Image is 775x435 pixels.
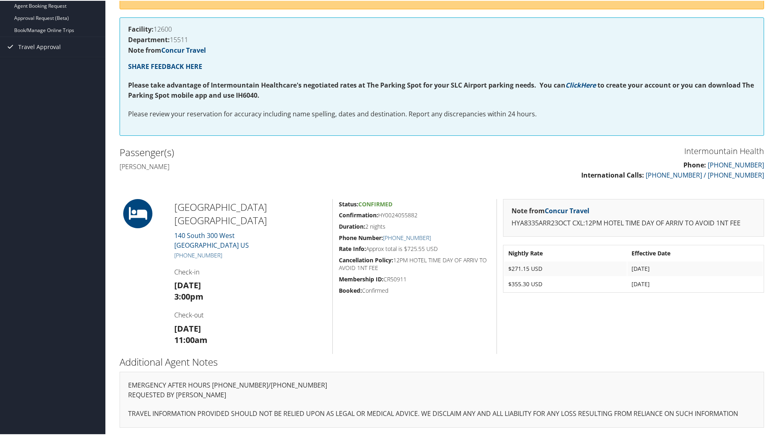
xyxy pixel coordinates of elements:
[128,80,565,89] strong: Please take advantage of Intermountain Healthcare's negotiated rates at The Parking Spot for your...
[128,108,756,119] p: Please review your reservation for accuracy including name spelling, dates and destination. Repor...
[339,286,362,294] strong: Booked:
[128,389,756,400] p: REQUESTED BY [PERSON_NAME]
[339,255,490,271] h5: 12PM HOTEL TIME DAY OF ARRIV TO AVOID 1NT FEE
[174,310,326,319] h4: Check-out
[545,206,589,214] a: Concur Travel
[504,245,627,260] th: Nightly Rate
[646,170,764,179] a: [PHONE_NUMBER] / [PHONE_NUMBER]
[708,160,764,169] a: [PHONE_NUMBER]
[18,36,61,56] span: Travel Approval
[174,279,201,290] strong: [DATE]
[161,45,206,54] a: Concur Travel
[174,199,326,227] h2: [GEOGRAPHIC_DATA] [GEOGRAPHIC_DATA]
[128,34,170,43] strong: Department:
[339,244,490,252] h5: Approx total is $725.55 USD
[627,245,763,260] th: Effective Date
[339,286,490,294] h5: Confirmed
[174,322,201,333] strong: [DATE]
[504,276,627,291] td: $355.30 USD
[128,408,756,418] p: TRAVEL INFORMATION PROVIDED SHOULD NOT BE RELIED UPON AS LEGAL OR MEDICAL ADVICE. WE DISCLAIM ANY...
[504,261,627,275] td: $271.15 USD
[120,145,436,159] h2: Passenger(s)
[339,233,383,241] strong: Phone Number:
[383,233,431,241] a: [PHONE_NUMBER]
[358,199,392,207] span: Confirmed
[128,24,154,33] strong: Facility:
[128,25,756,32] h4: 12600
[512,217,756,228] p: HYA8335ARR23OCT CXL:12PM HOTEL TIME DAY OF ARRIV TO AVOID 1NT FEE
[339,244,366,252] strong: Rate Info:
[339,274,383,282] strong: Membership ID:
[565,80,581,89] a: Click
[174,290,203,301] strong: 3:00pm
[339,222,490,230] h5: 2 nights
[581,80,596,89] a: Here
[339,255,393,263] strong: Cancellation Policy:
[627,261,763,275] td: [DATE]
[128,61,202,70] a: SHARE FEEDBACK HERE
[128,45,206,54] strong: Note from
[174,267,326,276] h4: Check-in
[174,230,249,249] a: 140 South 300 West[GEOGRAPHIC_DATA] US
[581,170,644,179] strong: International Calls:
[120,371,764,426] div: EMERGENCY AFTER HOURS [PHONE_NUMBER]/[PHONE_NUMBER]
[174,334,208,345] strong: 11:00am
[339,199,358,207] strong: Status:
[120,354,764,368] h2: Additional Agent Notes
[128,36,756,42] h4: 15511
[683,160,706,169] strong: Phone:
[339,210,490,219] h5: HY0024055882
[120,161,436,170] h4: [PERSON_NAME]
[339,222,365,229] strong: Duration:
[339,210,378,218] strong: Confirmation:
[627,276,763,291] td: [DATE]
[174,251,222,258] a: [PHONE_NUMBER]
[448,145,764,156] h3: Intermountain Health
[339,274,490,283] h5: CR50911
[512,206,589,214] strong: Note from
